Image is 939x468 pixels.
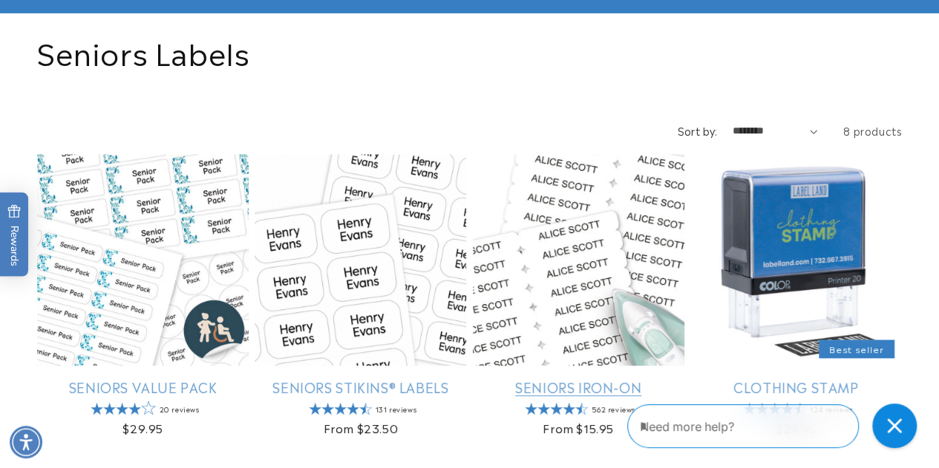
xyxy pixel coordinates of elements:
iframe: Gorgias Floating Chat [627,398,924,453]
a: Seniors Stikins® Labels [255,378,466,395]
span: 8 products [843,123,902,138]
a: Clothing Stamp [690,378,902,395]
a: Seniors Iron-On [473,378,684,395]
h1: Seniors Labels [37,32,902,70]
div: Accessibility Menu [10,426,42,458]
span: Rewards [7,204,22,266]
a: Seniors Value Pack [37,378,249,395]
label: Sort by: [677,123,717,138]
